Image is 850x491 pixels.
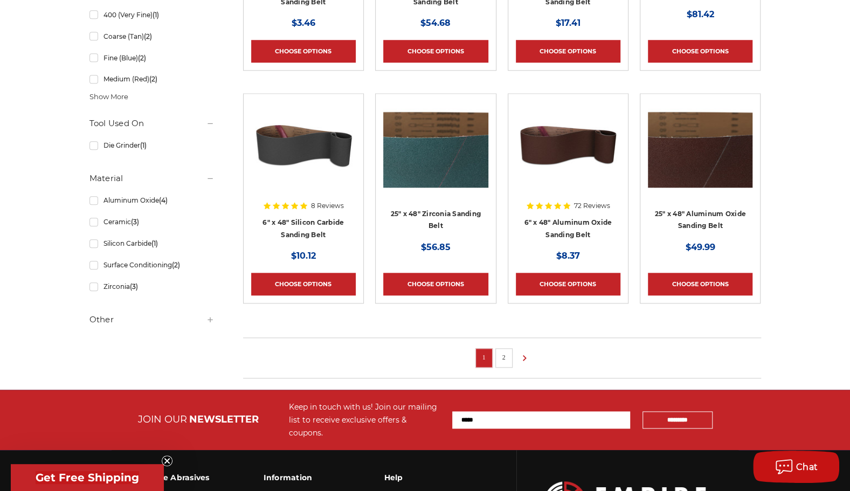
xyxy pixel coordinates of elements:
[263,466,330,489] h3: Information
[129,282,137,291] span: (3)
[11,464,164,491] div: Get Free ShippingClose teaser
[162,455,172,466] button: Close teaser
[516,101,620,239] a: 6" x 48" Aluminum Oxide Sanding Belt
[648,40,752,63] a: Choose Options
[796,462,818,472] span: Chat
[89,234,215,253] a: Silicon Carbide
[753,451,839,483] button: Chat
[556,18,581,28] span: $17.41
[89,255,215,274] a: Surface Conditioning
[251,101,356,239] a: 6" x 48" Silicon Carbide File Belt
[171,261,179,269] span: (2)
[648,101,752,188] img: 25" x 48" Aluminum Oxide Sanding Belt
[251,273,356,295] a: Choose Options
[138,413,187,425] span: JOIN OUR
[89,313,215,326] h5: Other
[158,196,167,204] span: (4)
[384,466,457,489] h3: Help
[556,251,580,261] span: $8.37
[687,9,714,19] span: $81.42
[89,212,215,231] a: Ceramic
[89,70,215,88] a: Medium (Red)
[89,27,215,46] a: Coarse (Tan)
[499,351,509,363] a: 2
[89,117,215,130] h5: Tool Used On
[89,191,215,210] a: Aluminum Oxide
[89,92,128,102] span: Show More
[89,136,215,155] a: Die Grinder
[89,5,215,24] a: 400 (Very Fine)
[89,49,215,67] a: Fine (Blue)
[479,351,489,363] a: 1
[149,75,157,83] span: (2)
[143,32,151,40] span: (2)
[383,101,488,239] a: 25" x 48" Zirconia Sanding Belt
[89,277,215,296] a: Zirconia
[139,466,209,489] h3: Empire Abrasives
[383,273,488,295] a: Choose Options
[516,101,620,188] img: 6" x 48" Aluminum Oxide Sanding Belt
[36,471,139,484] span: Get Free Shipping
[383,40,488,63] a: Choose Options
[420,18,451,28] span: $54.68
[686,242,715,252] span: $49.99
[421,242,451,252] span: $56.85
[251,40,356,63] a: Choose Options
[151,239,157,247] span: (1)
[291,251,316,261] span: $10.12
[189,413,259,425] span: NEWSLETTER
[516,40,620,63] a: Choose Options
[152,11,158,19] span: (1)
[289,400,441,439] div: Keep in touch with us! Join our mailing list to receive exclusive offers & coupons.
[383,101,488,188] img: 25" x 48" Zirconia Sanding Belt
[292,18,315,28] span: $3.46
[516,273,620,295] a: Choose Options
[140,141,146,149] span: (1)
[130,218,139,226] span: (3)
[89,172,215,185] h5: Material
[251,101,356,188] img: 6" x 48" Silicon Carbide File Belt
[648,101,752,239] a: 25" x 48" Aluminum Oxide Sanding Belt
[648,273,752,295] a: Choose Options
[137,54,146,62] span: (2)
